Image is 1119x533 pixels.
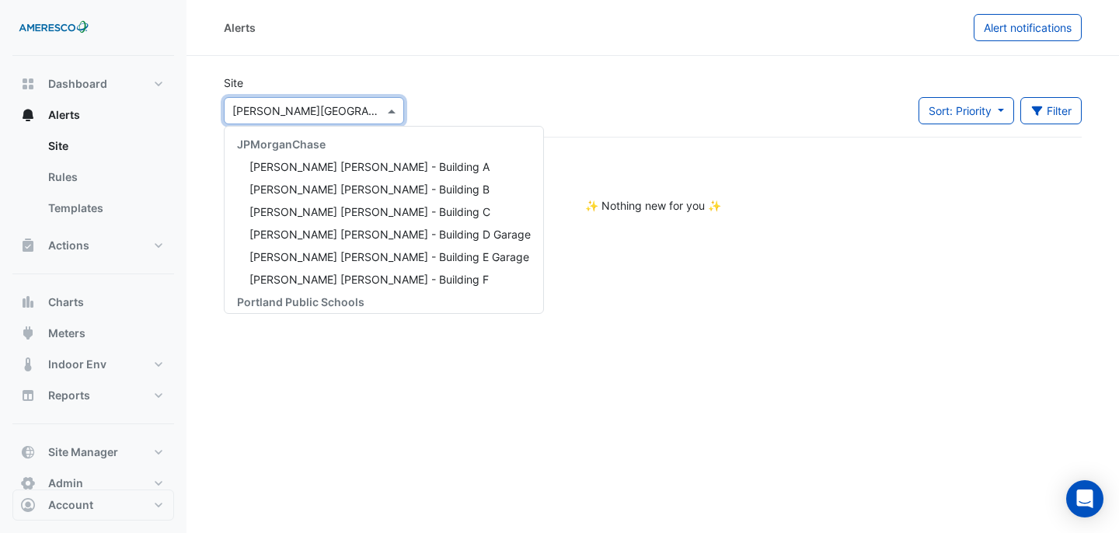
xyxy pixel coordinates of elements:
a: Site [36,131,174,162]
app-icon: Site Manager [20,444,36,460]
button: Reports [12,380,174,411]
app-icon: Reports [20,388,36,403]
button: Dashboard [12,68,174,99]
button: Actions [12,230,174,261]
div: Alerts [12,131,174,230]
div: Open Intercom Messenger [1066,480,1103,517]
span: Indoor Env [48,357,106,372]
button: Indoor Env [12,349,174,380]
app-icon: Alerts [20,107,36,123]
span: [PERSON_NAME] [PERSON_NAME] - Building A [249,160,490,173]
app-icon: Dashboard [20,76,36,92]
div: ✨ Nothing new for you ✨ [224,197,1082,214]
span: Reports [48,388,90,403]
div: Alerts [224,19,256,36]
button: Charts [12,287,174,318]
span: [PERSON_NAME] [PERSON_NAME] - Building F [249,273,489,286]
span: [PERSON_NAME] [PERSON_NAME] - Building B [249,183,490,196]
span: Charts [48,294,84,310]
button: Filter [1020,97,1082,124]
a: Templates [36,193,174,224]
ng-dropdown-panel: Options list [224,126,544,314]
span: Meters [48,326,85,341]
button: Site Manager [12,437,174,468]
span: Site Manager [48,444,118,460]
span: [PERSON_NAME] [PERSON_NAME] - Building E Garage [249,250,529,263]
span: JPMorganChase [237,138,326,151]
app-icon: Meters [20,326,36,341]
span: Account [48,497,93,513]
span: Alerts [48,107,80,123]
button: Alert notifications [974,14,1082,41]
span: Actions [48,238,89,253]
img: Company Logo [19,12,89,44]
app-icon: Admin [20,476,36,491]
span: [PERSON_NAME] [PERSON_NAME] - Building D Garage [249,228,531,241]
span: [PERSON_NAME] [PERSON_NAME] - Building C [249,205,490,218]
a: Rules [36,162,174,193]
app-icon: Charts [20,294,36,310]
button: Sort: Priority [919,97,1014,124]
span: Dashboard [48,76,107,92]
span: Portland Public Schools [237,295,364,308]
app-icon: Actions [20,238,36,253]
button: Account [12,489,174,521]
label: Site [224,75,243,91]
app-icon: Indoor Env [20,357,36,372]
button: Admin [12,468,174,499]
span: Alert notifications [984,21,1072,34]
button: Alerts [12,99,174,131]
span: Admin [48,476,83,491]
span: Sort: Priority [929,104,992,117]
button: Meters [12,318,174,349]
